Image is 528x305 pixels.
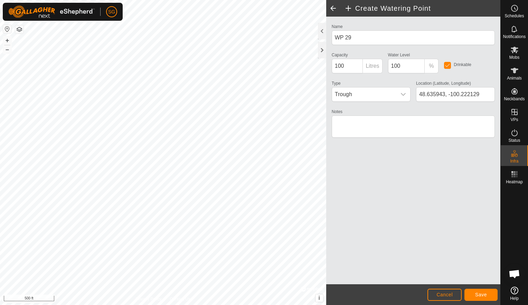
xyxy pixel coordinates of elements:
[332,24,343,30] label: Name
[510,159,518,163] span: Infra
[315,294,323,302] button: i
[427,289,462,301] button: Cancel
[504,97,525,101] span: Neckbands
[3,36,11,45] button: +
[454,63,471,67] label: Drinkable
[363,59,382,73] p-inputgroup-addon: Litres
[15,25,23,34] button: Map Layers
[3,25,11,33] button: Reset Map
[344,4,500,12] h2: Create Watering Point
[505,14,524,18] span: Schedules
[332,52,348,58] label: Capacity
[388,59,425,73] input: 0
[504,264,525,284] div: Open chat
[507,76,522,80] span: Animals
[475,292,487,297] span: Save
[509,55,519,59] span: Mobs
[388,52,410,58] label: Water Level
[503,35,526,39] span: Notifications
[464,289,498,301] button: Save
[436,292,453,297] span: Cancel
[136,296,162,302] a: Privacy Policy
[3,45,11,54] button: –
[508,138,520,142] span: Status
[510,296,519,301] span: Help
[332,87,396,101] span: Trough
[8,6,95,18] img: Gallagher Logo
[332,109,342,115] label: Notes
[425,59,439,73] p-inputgroup-addon: %
[319,295,320,301] span: i
[416,80,471,86] label: Location (Latitude, Longitude)
[108,8,115,16] span: SG
[510,118,518,122] span: VPs
[332,80,341,86] label: Type
[170,296,190,302] a: Contact Us
[501,284,528,303] a: Help
[506,180,523,184] span: Heatmap
[396,87,410,101] div: dropdown trigger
